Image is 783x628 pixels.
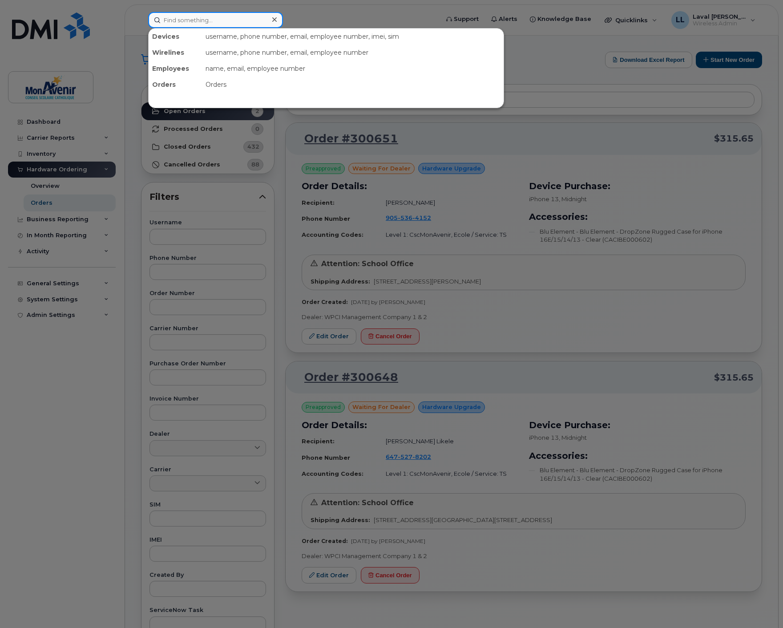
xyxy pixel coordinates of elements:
[149,61,202,77] div: Employees
[202,61,504,77] div: name, email, employee number
[202,28,504,45] div: username, phone number, email, employee number, imei, sim
[202,45,504,61] div: username, phone number, email, employee number
[149,28,202,45] div: Devices
[149,77,202,93] div: Orders
[202,77,504,93] div: Orders
[149,45,202,61] div: Wirelines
